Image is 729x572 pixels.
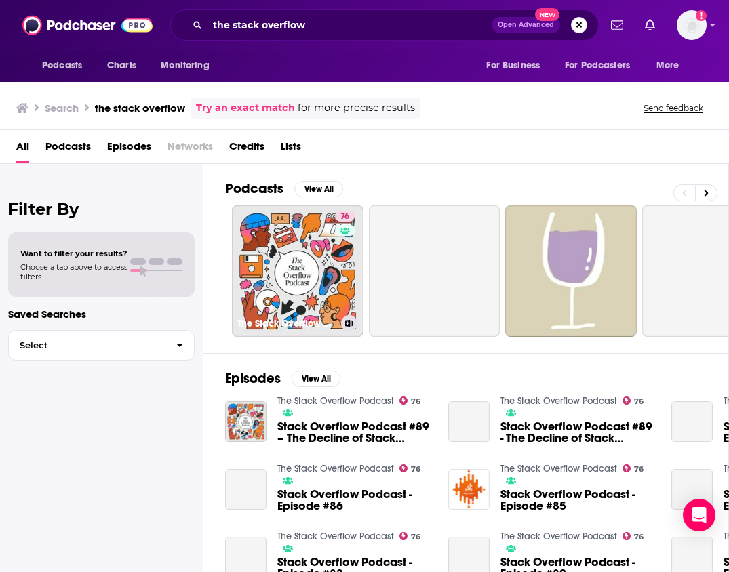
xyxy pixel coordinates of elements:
[277,531,394,542] a: The Stack Overflow Podcast
[45,136,91,163] a: Podcasts
[623,396,644,405] a: 76
[535,8,559,21] span: New
[399,532,421,540] a: 76
[634,466,644,472] span: 76
[8,330,195,361] button: Select
[500,395,617,407] a: The Stack Overflow Podcast
[20,262,127,281] span: Choose a tab above to access filters.
[411,466,420,472] span: 76
[477,53,557,79] button: open menu
[486,56,540,75] span: For Business
[8,199,195,219] h2: Filter By
[634,399,644,405] span: 76
[277,489,432,512] a: Stack Overflow Podcast - Episode #86
[683,499,715,531] div: Open Intercom Messenger
[8,308,195,321] p: Saved Searches
[225,370,340,387] a: EpisodesView All
[448,401,490,443] a: Stack Overflow Podcast #89 - The Decline of Stack Overflow Has Been Greatly Exaggerated
[281,136,301,163] a: Lists
[9,341,165,350] span: Select
[340,210,349,224] span: 76
[448,469,490,510] img: Stack Overflow Podcast - Episode #85
[161,56,209,75] span: Monitoring
[411,399,420,405] span: 76
[225,180,343,197] a: PodcastsView All
[500,421,655,444] a: Stack Overflow Podcast #89 - The Decline of Stack Overflow Has Been Greatly Exaggerated
[696,10,707,21] svg: Add a profile image
[500,489,655,512] a: Stack Overflow Podcast - Episode #85
[225,180,283,197] h2: Podcasts
[399,396,421,405] a: 76
[229,136,264,163] a: Credits
[298,100,415,116] span: for more precise results
[196,100,295,116] a: Try an exact match
[277,421,432,444] a: Stack Overflow Podcast #89 – The Decline of Stack Overflow Has Been Greatly Exaggerated
[225,401,267,443] img: Stack Overflow Podcast #89 – The Decline of Stack Overflow Has Been Greatly Exaggerated
[237,318,336,329] h3: The Stack Overflow Podcast
[399,464,421,472] a: 76
[656,56,679,75] span: More
[170,9,599,41] div: Search podcasts, credits, & more...
[565,56,630,75] span: For Podcasters
[45,102,79,115] h3: Search
[292,371,340,387] button: View All
[294,181,343,197] button: View All
[500,531,617,542] a: The Stack Overflow Podcast
[107,136,151,163] a: Episodes
[556,53,650,79] button: open menu
[492,17,560,33] button: Open AdvancedNew
[671,469,713,510] a: Stack Overflow Podcast - Episode #84
[639,14,661,37] a: Show notifications dropdown
[22,12,153,38] img: Podchaser - Follow, Share and Rate Podcasts
[411,534,420,540] span: 76
[225,370,281,387] h2: Episodes
[16,136,29,163] a: All
[168,136,213,163] span: Networks
[107,56,136,75] span: Charts
[98,53,144,79] a: Charts
[677,10,707,40] span: Logged in as AirwaveMedia
[33,53,100,79] button: open menu
[498,22,554,28] span: Open Advanced
[277,463,394,474] a: The Stack Overflow Podcast
[606,14,629,37] a: Show notifications dropdown
[677,10,707,40] img: User Profile
[335,211,355,222] a: 76
[95,102,185,115] h3: the stack overflow
[232,205,363,337] a: 76The Stack Overflow Podcast
[623,532,644,540] a: 76
[277,395,394,407] a: The Stack Overflow Podcast
[151,53,226,79] button: open menu
[677,10,707,40] button: Show profile menu
[208,14,492,36] input: Search podcasts, credits, & more...
[647,53,696,79] button: open menu
[20,249,127,258] span: Want to filter your results?
[623,464,644,472] a: 76
[671,401,713,443] a: Stack Overflow Podcast - Episode #87
[500,463,617,474] a: The Stack Overflow Podcast
[634,534,644,540] span: 76
[639,102,707,114] button: Send feedback
[225,469,267,510] a: Stack Overflow Podcast - Episode #86
[42,56,82,75] span: Podcasts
